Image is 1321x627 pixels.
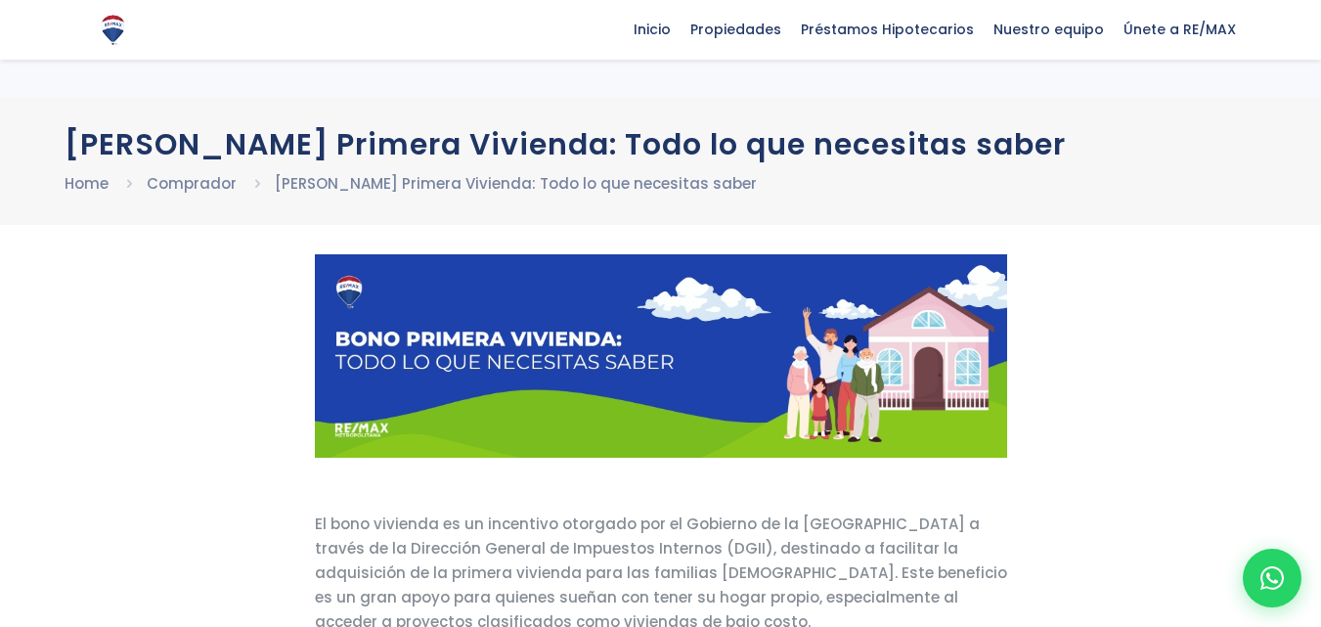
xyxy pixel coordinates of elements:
span: Únete a RE/MAX [1114,15,1246,44]
a: Home [65,173,109,194]
span: Propiedades [681,15,791,44]
h1: [PERSON_NAME] Primera Vivienda: Todo lo que necesitas saber [65,127,1257,161]
span: Nuestro equipo [984,15,1114,44]
a: Comprador [147,173,237,194]
li: [PERSON_NAME] Primera Vivienda: Todo lo que necesitas saber [275,171,757,196]
img: Logo de REMAX [96,13,130,47]
span: Inicio [624,15,681,44]
span: Préstamos Hipotecarios [791,15,984,44]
